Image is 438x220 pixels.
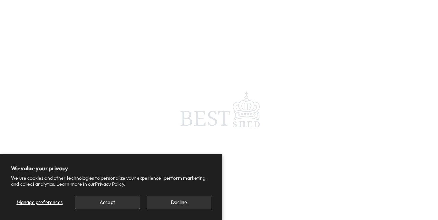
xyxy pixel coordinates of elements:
[11,175,211,187] p: We use cookies and other technologies to personalize your experience, perform marketing, and coll...
[11,196,68,209] button: Manage preferences
[11,165,211,172] h2: We value your privacy
[147,196,211,209] button: Decline
[17,199,63,205] span: Manage preferences
[95,181,125,187] a: Privacy Policy.
[75,196,140,209] button: Accept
